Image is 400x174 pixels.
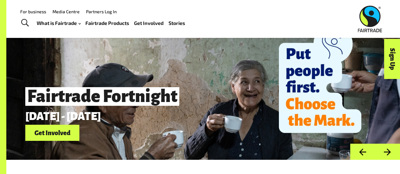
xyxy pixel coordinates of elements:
span: Fairtrade Fortnight [25,87,179,106]
a: Fairtrade Products [85,19,129,27]
a: Toggle Search [17,15,33,31]
button: Next [375,144,400,160]
a: Stories [169,19,185,27]
button: Previous [350,144,375,160]
img: Fairtrade Australia New Zealand logo [358,6,382,32]
p: [DATE] - [DATE] [25,111,321,123]
a: For business [20,9,46,14]
a: Media Centre [52,9,80,14]
a: Partners Log In [86,9,117,14]
a: What is Fairtrade [37,19,81,27]
a: Get Involved [25,125,79,141]
a: Get Involved [134,19,163,27]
